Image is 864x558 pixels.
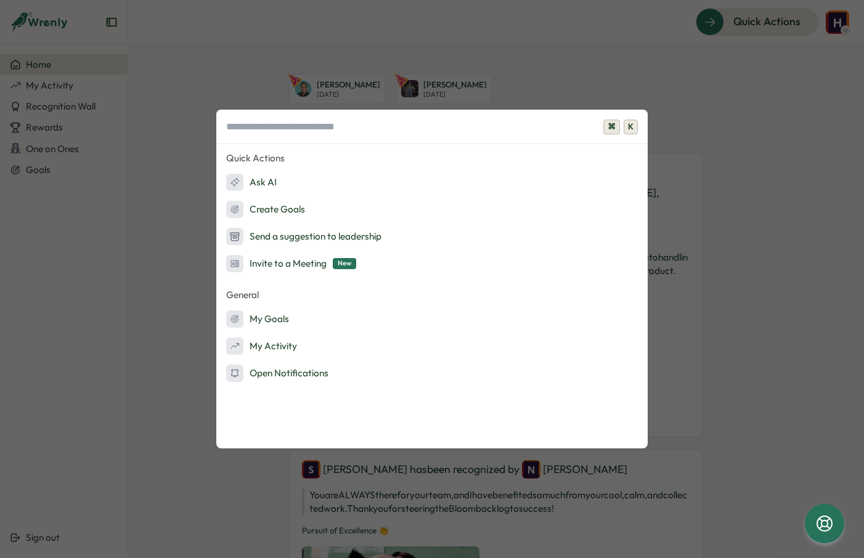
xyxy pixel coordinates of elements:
div: My Goals [226,310,289,328]
button: My Activity [216,334,648,358]
span: K [624,119,638,134]
button: Open Notifications [216,361,648,386]
button: Ask AI [216,170,648,195]
button: Send a suggestion to leadership [216,224,648,249]
div: Open Notifications [226,365,328,382]
span: New [333,258,356,269]
span: ⌘ [603,119,620,134]
button: My Goals [216,307,648,331]
p: Quick Actions [216,149,648,168]
div: Invite to a Meeting [226,255,356,272]
div: Send a suggestion to leadership [226,228,381,245]
div: My Activity [226,338,297,355]
button: Create Goals [216,197,648,222]
div: Ask AI [226,174,277,191]
button: Invite to a MeetingNew [216,251,648,276]
p: General [216,286,648,304]
div: Create Goals [226,201,305,218]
